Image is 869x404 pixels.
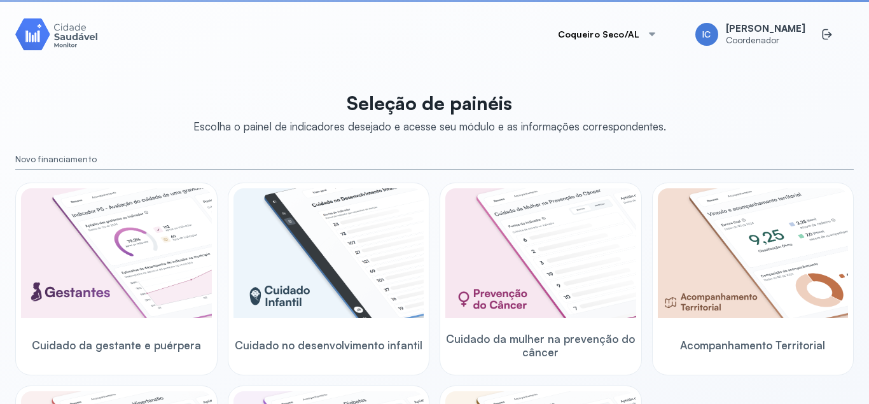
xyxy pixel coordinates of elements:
[702,29,711,40] span: IC
[726,23,805,35] span: [PERSON_NAME]
[445,332,636,359] span: Cuidado da mulher na prevenção do câncer
[193,120,666,133] div: Escolha o painel de indicadores desejado e acesse seu módulo e as informações correspondentes.
[543,22,672,47] button: Coqueiro Seco/AL
[15,16,98,52] img: Logotipo do produto Monitor
[680,338,825,352] span: Acompanhamento Territorial
[658,188,849,318] img: territorial-monitoring.png
[235,338,422,352] span: Cuidado no desenvolvimento infantil
[445,188,636,318] img: woman-cancer-prevention-care.png
[21,188,212,318] img: pregnants.png
[233,188,424,318] img: child-development.png
[726,35,805,46] span: Coordenador
[32,338,201,352] span: Cuidado da gestante e puérpera
[193,92,666,115] p: Seleção de painéis
[15,154,854,165] small: Novo financiamento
